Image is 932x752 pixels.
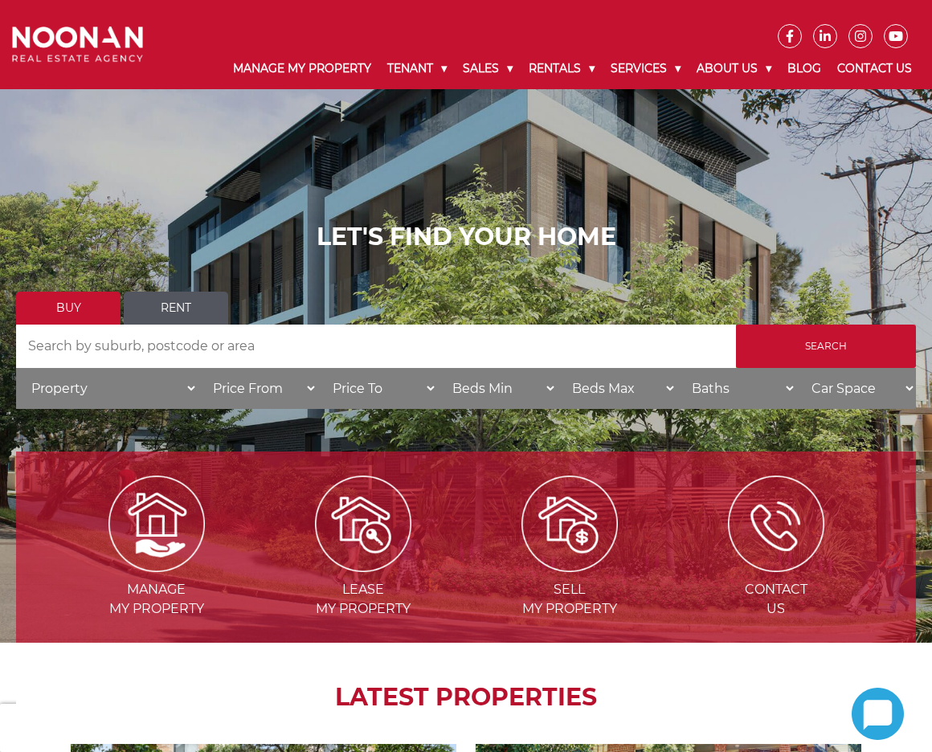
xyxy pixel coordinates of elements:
[736,325,916,368] input: Search
[468,515,671,616] a: Sell my property Sellmy Property
[521,476,618,572] img: Sell my property
[379,48,455,89] a: Tenant
[689,48,779,89] a: About Us
[261,580,464,619] span: Lease my Property
[225,48,379,89] a: Manage My Property
[16,223,916,251] h1: LET'S FIND YOUR HOME
[779,48,829,89] a: Blog
[12,27,143,63] img: Noonan Real Estate Agency
[261,515,464,616] a: Lease my property Leasemy Property
[56,683,876,712] h2: LATEST PROPERTIES
[455,48,521,89] a: Sales
[728,476,824,572] img: ICONS
[674,580,877,619] span: Contact Us
[16,292,121,325] a: Buy
[55,580,258,619] span: Manage my Property
[603,48,689,89] a: Services
[108,476,205,572] img: Manage my Property
[829,48,920,89] a: Contact Us
[315,476,411,572] img: Lease my property
[468,580,671,619] span: Sell my Property
[521,48,603,89] a: Rentals
[55,515,258,616] a: Manage my Property Managemy Property
[674,515,877,616] a: ICONS ContactUs
[16,325,736,368] input: Search by suburb, postcode or area
[124,292,228,325] a: Rent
